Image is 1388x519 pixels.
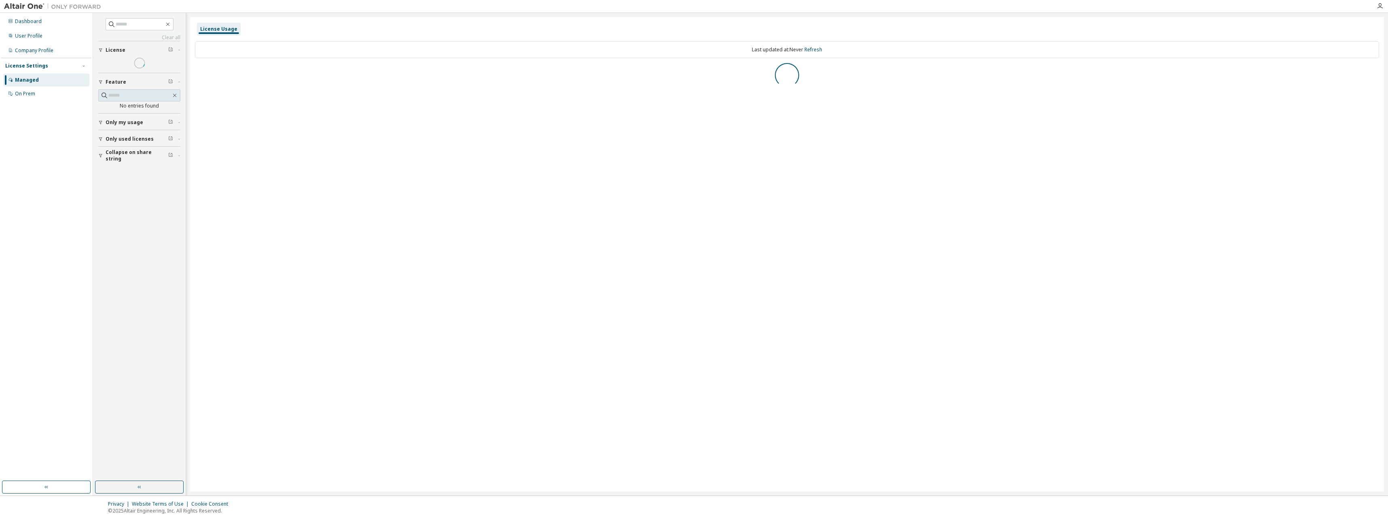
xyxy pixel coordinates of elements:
[15,18,42,25] div: Dashboard
[106,47,125,53] span: License
[195,41,1379,58] div: Last updated at: Never
[15,77,39,83] div: Managed
[168,119,173,126] span: Clear filter
[98,41,180,59] button: License
[15,91,35,97] div: On Prem
[132,501,191,507] div: Website Terms of Use
[98,34,180,41] a: Clear all
[98,130,180,148] button: Only used licenses
[15,47,53,54] div: Company Profile
[106,136,154,142] span: Only used licenses
[168,47,173,53] span: Clear filter
[168,152,173,159] span: Clear filter
[200,26,237,32] div: License Usage
[4,2,105,11] img: Altair One
[98,147,180,165] button: Collapse on share string
[98,114,180,131] button: Only my usage
[191,501,233,507] div: Cookie Consent
[168,79,173,85] span: Clear filter
[804,46,822,53] a: Refresh
[98,73,180,91] button: Feature
[15,33,42,39] div: User Profile
[98,103,180,109] div: No entries found
[106,149,168,162] span: Collapse on share string
[5,63,48,69] div: License Settings
[108,507,233,514] p: © 2025 Altair Engineering, Inc. All Rights Reserved.
[106,79,126,85] span: Feature
[168,136,173,142] span: Clear filter
[108,501,132,507] div: Privacy
[106,119,143,126] span: Only my usage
